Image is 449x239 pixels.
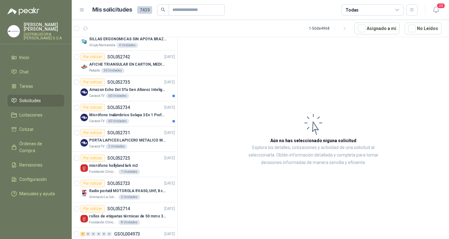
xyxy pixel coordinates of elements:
[118,220,140,225] div: 8 Unidades
[19,126,34,133] span: Cotizar
[91,232,96,236] div: 0
[80,88,88,96] img: Company Logo
[114,232,140,236] p: GSOL004973
[164,155,175,161] p: [DATE]
[430,4,442,16] button: 20
[19,97,41,104] span: Solicitudes
[345,7,359,13] div: Todas
[240,144,387,167] p: Explora los detalles, cotizaciones y actividad de una solicitud al seleccionarla. Obtén informaci...
[80,114,88,121] img: Company Logo
[89,43,115,48] p: Grupo Normandía
[19,176,47,183] span: Configuración
[80,164,88,172] img: Company Logo
[270,137,356,144] h3: Aún no has seleccionado niguna solicitud
[107,105,130,110] p: SOL052734
[107,131,130,135] p: SOL052731
[89,137,167,143] p: PORTA LAPICES LAPICERO METALICO MALLA. IGUALES A LOS DEL LIK ADJUNTO
[355,22,400,34] button: Asignado a mi
[107,156,130,160] p: SOL052725
[89,93,104,98] p: Caracol TV
[107,232,112,236] div: 0
[164,54,175,60] p: [DATE]
[161,7,165,12] span: search
[72,101,177,127] a: Por cotizarSOL052734[DATE] Company LogoMicrófono Inalámbrico Solapa 3 En 1 Profesional F11-2 X2Ca...
[19,68,29,75] span: Chat
[107,207,130,211] p: SOL052714
[72,177,177,202] a: Por cotizarSOL052723[DATE] Company LogoRadio portatil MOTOROLA RVA50, UHF, 8 canales, 500MWGimnas...
[7,138,64,157] a: Órdenes de Compra
[80,139,88,147] img: Company Logo
[164,130,175,136] p: [DATE]
[437,3,445,9] span: 20
[89,62,167,67] p: AFICHE TRIANGULAR EN CARTON, MEDIDAS 30 CM X 45 CM
[24,32,64,40] p: DISTRIBUIDORA [PERSON_NAME] G S.A
[80,78,105,86] div: Por cotizar
[89,36,167,42] p: SILLAS ERGONOMICAS SIN APOYA BRAZOS
[7,95,64,107] a: Solicitudes
[137,6,152,14] span: 7439
[8,25,20,37] img: Company Logo
[164,105,175,111] p: [DATE]
[72,202,177,228] a: Por cotizarSOL052714[DATE] Company Logorollos de etiquetas térmicas de 50 mm x 30 mmFundación Clí...
[86,232,90,236] div: 0
[92,5,132,14] h1: Mis solicitudes
[89,195,117,200] p: Gimnasio La Colina
[19,140,58,154] span: Órdenes de Compra
[72,25,177,51] a: Por cotizarSOL052748[DATE] Company LogoSILLAS ERGONOMICAS SIN APOYA BRAZOSGrupo Normandía4 Unidades
[118,169,140,174] div: 1 Unidades
[7,159,64,171] a: Remisiones
[89,144,104,149] p: Caracol TV
[164,206,175,212] p: [DATE]
[89,163,138,169] p: micrófono hollyland lark m2
[96,232,101,236] div: 0
[405,22,442,34] button: No Leídos
[7,123,64,135] a: Cotizar
[80,180,105,187] div: Por cotizar
[89,119,104,124] p: Caracol TV
[89,112,167,118] p: Micrófono Inalámbrico Solapa 3 En 1 Profesional F11-2 X2
[7,52,64,63] a: Inicio
[19,190,55,197] span: Manuales y ayuda
[80,154,105,162] div: Por cotizar
[24,22,64,31] p: [PERSON_NAME] [PERSON_NAME]
[7,173,64,185] a: Configuración
[80,190,88,197] img: Company Logo
[7,80,64,92] a: Tareas
[164,231,175,237] p: [DATE]
[80,205,105,212] div: Por cotizar
[7,188,64,200] a: Manuales y ayuda
[101,68,124,73] div: 30 Unidades
[106,144,127,149] div: 2 Unidades
[102,232,106,236] div: 0
[117,43,138,48] div: 4 Unidades
[89,169,117,174] p: Fundación Clínica Shaio
[72,76,177,101] a: Por cotizarSOL052735[DATE] Company LogoAmazon Echo Dot 5Ta Gen Altavoz Inteligente Alexa AzulCara...
[118,195,140,200] div: 2 Unidades
[164,181,175,187] p: [DATE]
[19,54,29,61] span: Inicio
[309,23,350,33] div: 1 - 50 de 4968
[107,80,130,84] p: SOL052735
[19,162,42,168] span: Remisiones
[106,93,129,98] div: 60 Unidades
[80,63,88,71] img: Company Logo
[107,181,130,186] p: SOL052723
[89,188,167,194] p: Radio portatil MOTOROLA RVA50, UHF, 8 canales, 500MW
[7,7,39,15] img: Logo peakr
[72,127,177,152] a: Por cotizarSOL052731[DATE] Company LogoPORTA LAPICES LAPICERO METALICO MALLA. IGUALES A LOS DEL L...
[7,66,64,78] a: Chat
[106,119,129,124] div: 60 Unidades
[72,51,177,76] a: Por cotizarSOL052742[DATE] Company LogoAFICHE TRIANGULAR EN CARTON, MEDIDAS 30 CM X 45 CMPatojito...
[7,109,64,121] a: Licitaciones
[80,53,105,61] div: Por cotizar
[89,220,117,225] p: Fundación Clínica Shaio
[80,38,88,45] img: Company Logo
[80,232,85,236] div: 1
[80,215,88,222] img: Company Logo
[89,87,167,93] p: Amazon Echo Dot 5Ta Gen Altavoz Inteligente Alexa Azul
[164,79,175,85] p: [DATE]
[19,83,33,90] span: Tareas
[80,104,105,111] div: Por cotizar
[107,55,130,59] p: SOL052742
[89,213,167,219] p: rollos de etiquetas térmicas de 50 mm x 30 mm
